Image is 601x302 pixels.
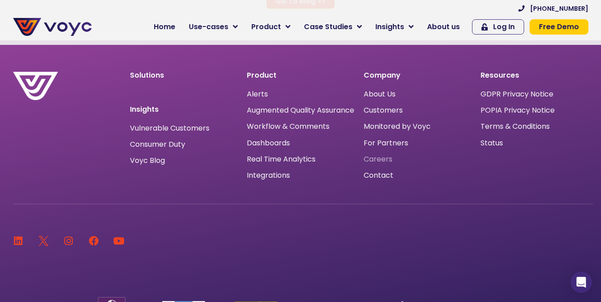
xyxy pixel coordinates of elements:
[130,125,209,132] a: Vulnerable Customers
[518,5,588,12] a: [PHONE_NUMBER]
[304,22,352,32] span: Case Studies
[369,18,420,36] a: Insights
[530,5,588,12] span: [PHONE_NUMBER]
[297,18,369,36] a: Case Studies
[375,22,404,32] span: Insights
[420,18,467,36] a: About us
[189,22,228,32] span: Use-cases
[493,23,515,31] span: Log In
[130,106,238,113] p: Insights
[539,23,579,31] span: Free Demo
[154,22,175,32] span: Home
[427,22,460,32] span: About us
[119,36,142,46] span: Phone
[119,73,150,83] span: Job title
[481,72,588,79] p: Resources
[251,22,281,32] span: Product
[472,19,524,35] a: Log In
[130,141,185,148] a: Consumer Duty
[182,18,245,36] a: Use-cases
[130,70,164,80] a: Solutions
[364,72,472,79] p: Company
[570,271,592,293] div: Open Intercom Messenger
[245,18,297,36] a: Product
[530,19,588,35] a: Free Demo
[147,18,182,36] a: Home
[247,106,354,114] a: Augmented Quality Assurance
[185,187,227,196] a: Privacy Policy
[13,18,92,36] img: voyc-full-logo
[247,72,355,79] p: Product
